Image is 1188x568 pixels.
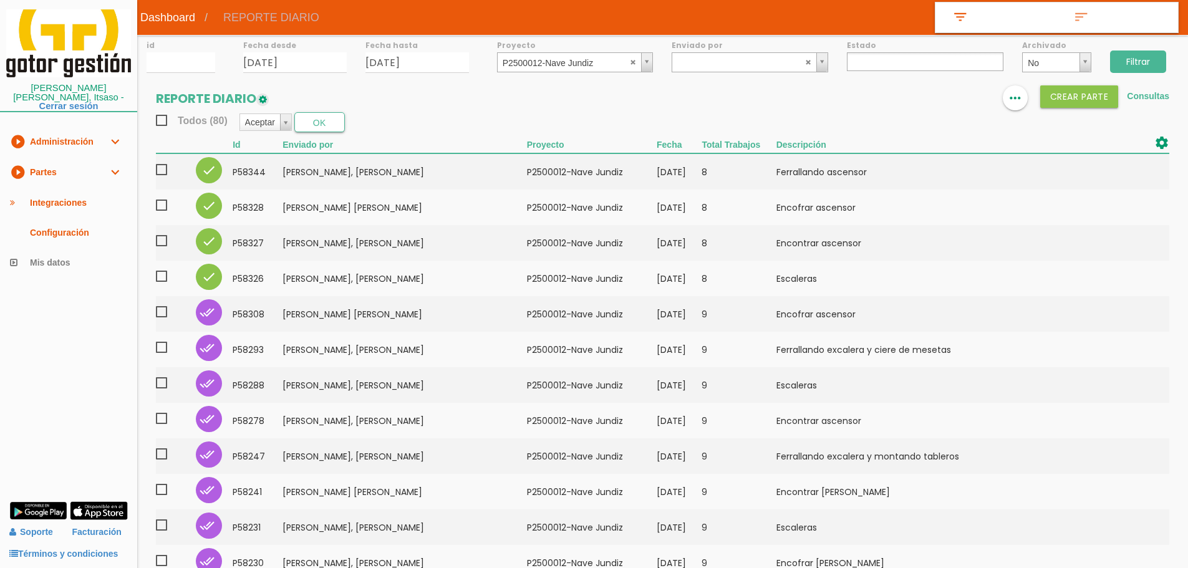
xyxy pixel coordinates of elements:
td: 9 [702,403,776,438]
img: itcons-logo [6,9,131,77]
i: check [201,234,216,249]
td: P2500012-Nave Jundiz [527,367,657,403]
th: Enviado por [283,135,526,153]
i: sort [1071,9,1091,26]
span: P2500012-Nave Jundiz [503,53,627,73]
td: Escaleras [776,367,1119,403]
td: [DATE] [657,190,702,225]
td: [DATE] [657,225,702,261]
td: [PERSON_NAME], [PERSON_NAME] [283,509,526,545]
td: 58241 [233,474,283,509]
td: 9 [702,296,776,332]
td: [PERSON_NAME], [PERSON_NAME] [283,153,526,190]
span: No [1028,53,1074,73]
i: check [201,198,216,213]
i: expand_more [107,127,122,156]
a: Facturación [72,521,122,543]
button: Crear PARTE [1040,85,1119,108]
th: Fecha [657,135,702,153]
i: play_circle_filled [10,157,25,187]
td: P2500012-Nave Jundiz [527,296,657,332]
i: done_all [200,340,215,355]
a: Crear PARTE [1040,91,1119,101]
td: 58344 [233,153,283,190]
input: Filtrar [1110,51,1166,73]
td: [PERSON_NAME], [PERSON_NAME] [283,332,526,367]
i: check [201,269,216,284]
td: [PERSON_NAME], [PERSON_NAME] [283,367,526,403]
td: Encofrar ascensor [776,190,1119,225]
td: 58288 [233,367,283,403]
td: 9 [702,332,776,367]
td: 9 [702,438,776,474]
td: 58231 [233,509,283,545]
img: app-store.png [70,501,128,520]
label: Proyecto [497,40,654,51]
td: Encofrar ascensor [776,296,1119,332]
label: Fecha hasta [365,40,469,51]
label: Enviado por [672,40,828,51]
td: P2500012-Nave Jundiz [527,190,657,225]
td: Encontrar ascensor [776,225,1119,261]
a: Cerrar sesión [39,101,99,111]
td: [PERSON_NAME], [PERSON_NAME] [283,403,526,438]
td: Encontrar [PERSON_NAME] [776,474,1119,509]
td: P2500012-Nave Jundiz [527,509,657,545]
td: 58326 [233,261,283,296]
td: 58278 [233,403,283,438]
td: P2500012-Nave Jundiz [527,225,657,261]
i: more_horiz [1007,85,1023,110]
td: [PERSON_NAME], [PERSON_NAME] [283,225,526,261]
i: done_all [200,447,215,462]
td: [PERSON_NAME] [PERSON_NAME] [283,190,526,225]
td: P2500012-Nave Jundiz [527,438,657,474]
img: edit-1.png [256,94,269,106]
i: done_all [200,305,215,320]
button: OK [294,112,345,132]
td: [DATE] [657,261,702,296]
td: 9 [702,509,776,545]
a: Consultas [1127,91,1169,101]
td: Ferrallando excalera y montando tableros [776,438,1119,474]
i: done_all [200,518,215,533]
th: Descripción [776,135,1119,153]
td: 58328 [233,190,283,225]
label: Fecha desde [243,40,347,51]
td: P2500012-Nave Jundiz [527,474,657,509]
h2: REPORTE DIARIO [156,92,269,105]
i: check [201,163,216,178]
td: 8 [702,153,776,190]
a: filter_list [935,2,1057,32]
th: Total Trabajos [702,135,776,153]
i: done_all [200,483,215,498]
span: REPORTE DIARIO [214,2,329,33]
td: [DATE] [657,332,702,367]
td: P2500012-Nave Jundiz [527,332,657,367]
td: Escaleras [776,509,1119,545]
td: [PERSON_NAME] [PERSON_NAME] [283,474,526,509]
td: 8 [702,261,776,296]
td: 8 [702,225,776,261]
a: Términos y condiciones [9,549,118,559]
i: settings [1154,135,1169,150]
span: Aceptar [245,114,275,130]
a: sort [1056,2,1178,32]
td: 8 [702,190,776,225]
td: 58293 [233,332,283,367]
td: [DATE] [657,367,702,403]
img: google-play.png [9,501,67,520]
th: Proyecto [527,135,657,153]
span: Todos (80) [156,113,228,128]
td: [DATE] [657,296,702,332]
td: Ferrallando ascensor [776,153,1119,190]
td: 9 [702,367,776,403]
td: [PERSON_NAME] [PERSON_NAME] [283,296,526,332]
i: expand_more [107,157,122,187]
i: play_circle_filled [10,127,25,156]
a: P2500012-Nave Jundiz [497,52,654,72]
td: 9 [702,474,776,509]
a: Soporte [9,527,53,537]
a: Aceptar [240,114,291,130]
td: [DATE] [657,438,702,474]
td: [DATE] [657,509,702,545]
